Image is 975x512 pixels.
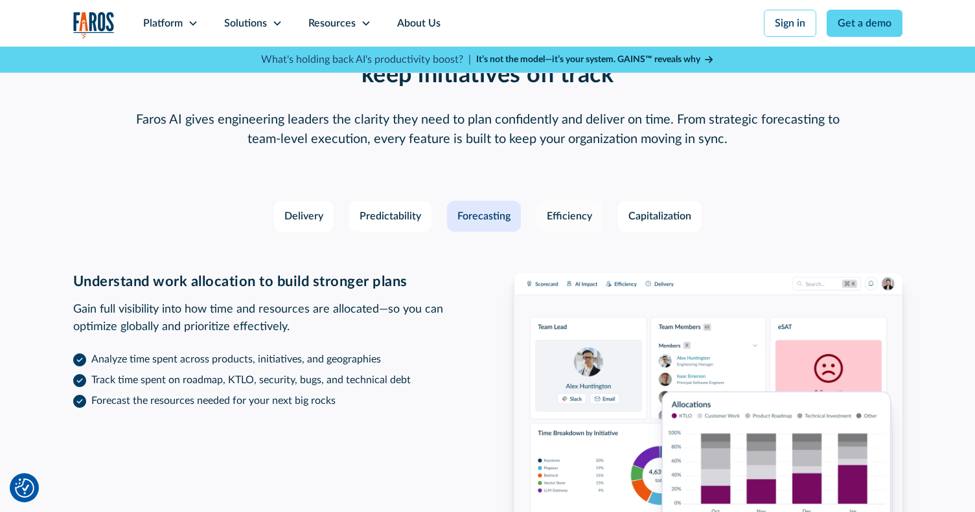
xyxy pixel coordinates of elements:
[224,16,267,31] div: Solutions
[457,208,510,224] div: Forecasting
[73,351,462,367] li: Analyze time spent across products, initiatives, and geographies
[73,393,462,408] li: Forecast the resources needed for your next big rocks
[476,55,700,64] strong: It’s not the model—it’s your system. GAINS™ reveals why
[284,208,323,224] div: Delivery
[15,478,34,498] img: Revisit consent button
[764,10,816,37] a: Sign in
[15,478,34,498] button: Cookie Settings
[827,10,902,37] a: Get a demo
[308,16,356,31] div: Resources
[73,301,462,336] p: Gain full visibility into how time and resources are allocated—so you can optimize globally and p...
[628,208,691,224] div: Capitalization
[547,208,592,224] div: Efficiency
[143,16,183,31] div: Platform
[261,52,471,67] p: What's holding back AI's productivity boost? |
[476,53,715,67] a: It’s not the model—it’s your system. GAINS™ reveals why
[73,372,462,388] li: Track time spent on roadmap, KTLO, security, bugs, and technical debt
[73,273,462,290] h3: Understand work allocation to build stronger plans
[135,110,840,149] p: Faros AI gives engineering leaders the clarity they need to plan confidently and deliver on time....
[73,12,115,38] a: home
[73,12,115,38] img: Logo of the analytics and reporting company Faros.
[360,208,421,224] div: Predictability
